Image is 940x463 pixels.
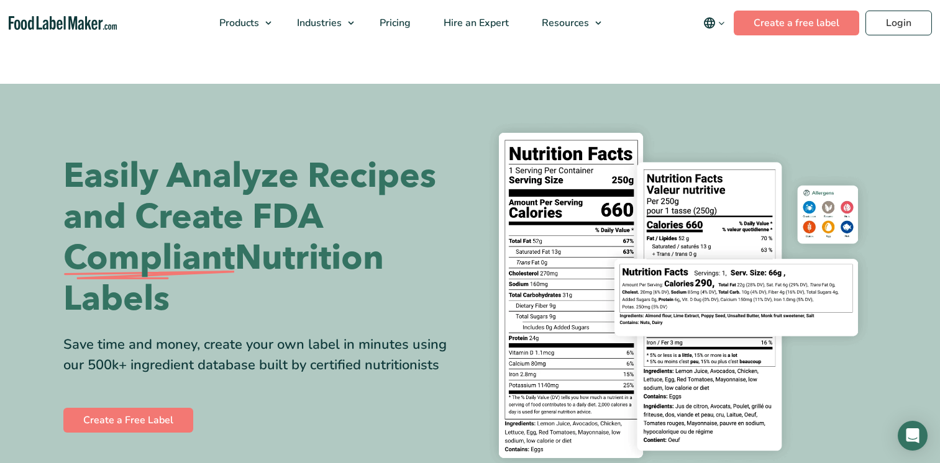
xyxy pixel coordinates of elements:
a: Create a Free Label [63,408,193,433]
span: Products [216,16,260,30]
h1: Easily Analyze Recipes and Create FDA Nutrition Labels [63,156,461,320]
span: Industries [293,16,343,30]
a: Login [865,11,932,35]
div: Save time and money, create your own label in minutes using our 500k+ ingredient database built b... [63,335,461,375]
span: Compliant [63,238,235,279]
a: Create a free label [734,11,859,35]
span: Resources [538,16,590,30]
span: Pricing [376,16,412,30]
div: Open Intercom Messenger [898,421,928,451]
span: Hire an Expert [440,16,510,30]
